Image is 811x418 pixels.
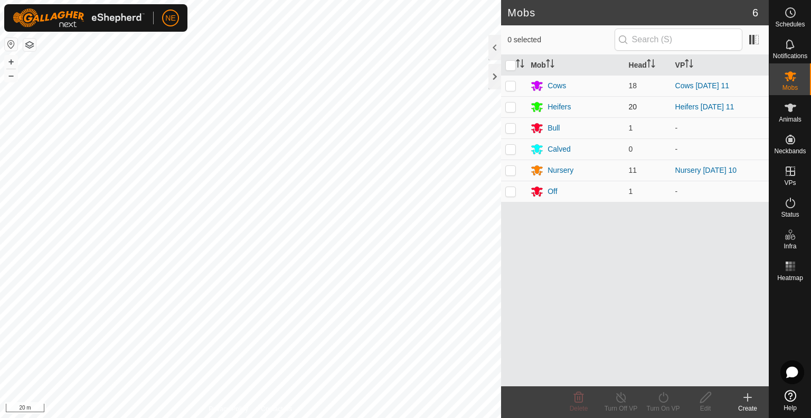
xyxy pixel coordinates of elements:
span: Delete [570,405,588,412]
div: Calved [548,144,571,155]
span: Notifications [773,53,807,59]
a: Cows [DATE] 11 [675,81,729,90]
span: Heatmap [777,275,803,281]
span: VPs [784,180,796,186]
span: 6 [752,5,758,21]
div: Create [727,404,769,413]
span: Infra [784,243,796,249]
a: Help [769,386,811,415]
span: NE [165,13,175,24]
td: - [671,181,769,202]
span: 20 [629,103,637,111]
span: 1 [629,124,633,132]
div: Heifers [548,101,571,113]
span: Help [784,405,797,411]
div: Bull [548,123,560,134]
button: – [5,69,17,82]
a: Nursery [DATE] 10 [675,166,737,174]
th: VP [671,55,769,76]
span: 11 [629,166,637,174]
td: - [671,138,769,160]
span: Status [781,211,799,218]
p-sorticon: Activate to sort [685,61,693,69]
span: 0 [629,145,633,153]
p-sorticon: Activate to sort [647,61,655,69]
th: Head [625,55,671,76]
img: Gallagher Logo [13,8,145,27]
button: Reset Map [5,38,17,51]
a: Contact Us [261,404,292,414]
button: Map Layers [23,39,36,51]
div: Edit [684,404,727,413]
div: Turn Off VP [600,404,642,413]
span: Neckbands [774,148,806,154]
p-sorticon: Activate to sort [516,61,524,69]
td: - [671,117,769,138]
div: Turn On VP [642,404,684,413]
a: Privacy Policy [209,404,249,414]
div: Nursery [548,165,573,176]
span: 1 [629,187,633,196]
th: Mob [526,55,624,76]
input: Search (S) [615,29,742,51]
div: Off [548,186,557,197]
span: 0 selected [507,34,614,45]
button: + [5,55,17,68]
span: Schedules [775,21,805,27]
div: Cows [548,80,566,91]
span: Animals [779,116,801,123]
p-sorticon: Activate to sort [546,61,554,69]
h2: Mobs [507,6,752,19]
a: Heifers [DATE] 11 [675,103,734,111]
span: 18 [629,81,637,90]
span: Mobs [782,85,798,91]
